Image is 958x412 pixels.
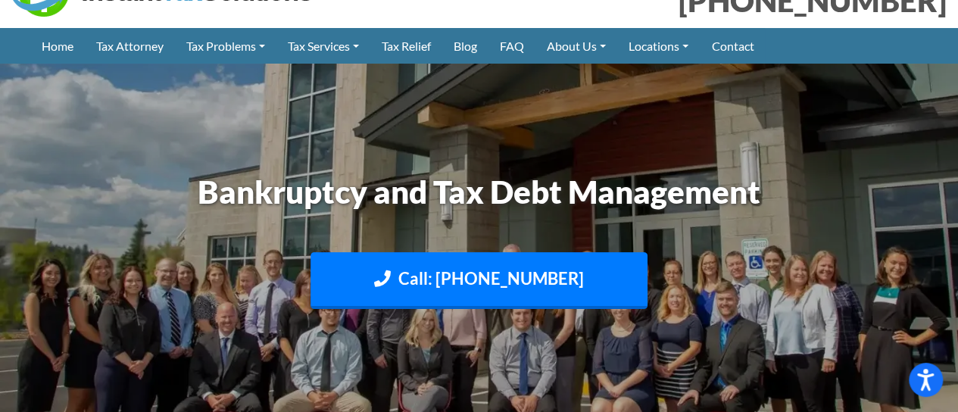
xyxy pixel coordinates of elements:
[700,28,765,64] a: Contact
[276,28,370,64] a: Tax Services
[488,28,535,64] a: FAQ
[442,28,488,64] a: Blog
[30,28,85,64] a: Home
[370,28,442,64] a: Tax Relief
[85,28,175,64] a: Tax Attorney
[175,28,276,64] a: Tax Problems
[59,170,900,214] h1: Bankruptcy and Tax Debt Management
[617,28,700,64] a: Locations
[310,252,648,309] a: Call: [PHONE_NUMBER]
[535,28,617,64] a: About Us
